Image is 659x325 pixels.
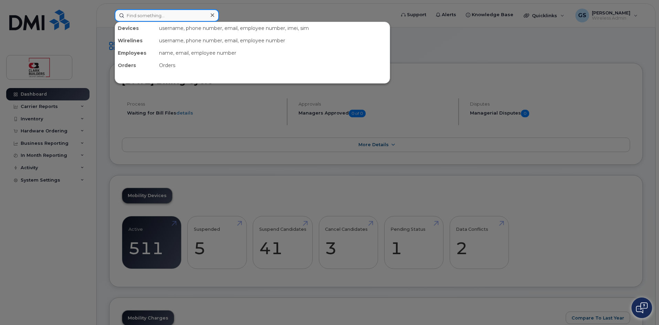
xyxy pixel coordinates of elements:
div: Wirelines [115,34,156,47]
div: username, phone number, email, employee number [156,34,390,47]
div: name, email, employee number [156,47,390,59]
div: Devices [115,22,156,34]
div: username, phone number, email, employee number, imei, sim [156,22,390,34]
div: Employees [115,47,156,59]
div: Orders [115,59,156,72]
div: Orders [156,59,390,72]
img: Open chat [636,302,648,313]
